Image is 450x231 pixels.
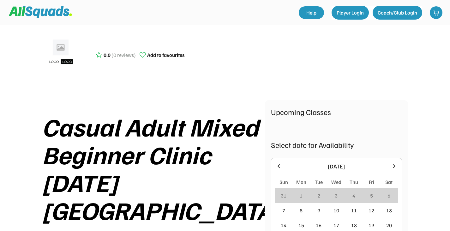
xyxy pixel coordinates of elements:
[271,106,402,118] div: Upcoming Classes
[369,207,374,214] div: 12
[300,192,303,199] div: 1
[300,207,303,214] div: 8
[298,222,304,229] div: 15
[369,222,374,229] div: 19
[317,207,320,214] div: 9
[296,178,306,186] div: Mon
[335,192,338,199] div: 3
[45,37,77,69] img: ui-kit-placeholders-product-5_1200x.webp
[299,6,324,19] a: Help
[352,192,355,199] div: 4
[351,207,357,214] div: 11
[350,178,358,186] div: Thu
[111,51,136,59] div: (0 reviews)
[333,207,339,214] div: 10
[317,192,320,199] div: 2
[385,178,393,186] div: Sat
[316,222,321,229] div: 16
[9,6,72,18] img: Squad%20Logo.svg
[281,192,286,199] div: 31
[286,162,387,171] div: [DATE]
[433,9,439,16] img: shopping-cart-01%20%281%29.svg
[332,6,369,20] button: Player Login
[370,192,373,199] div: 5
[104,51,111,59] div: 0.0
[387,192,390,199] div: 6
[147,51,185,59] div: Add to favourites
[373,6,422,20] button: Coach/Club Login
[315,178,323,186] div: Tue
[386,222,392,229] div: 20
[333,222,339,229] div: 17
[271,139,402,150] div: Select date for Availability
[369,178,374,186] div: Fri
[386,207,392,214] div: 13
[351,222,357,229] div: 18
[282,207,285,214] div: 7
[279,178,288,186] div: Sun
[331,178,341,186] div: Wed
[281,222,286,229] div: 14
